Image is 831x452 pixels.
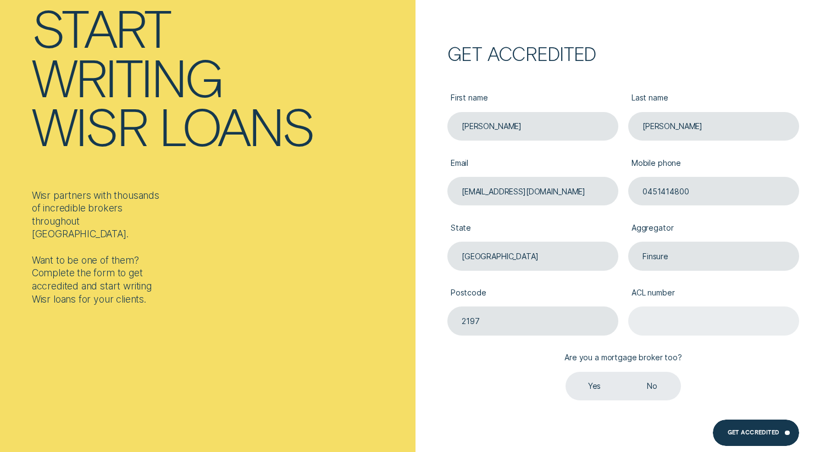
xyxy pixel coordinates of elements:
button: Get Accredited [713,420,799,445]
h1: Start writing Wisr loans [32,3,411,150]
label: Mobile phone [628,150,800,177]
label: State [447,215,619,242]
div: Wisr [32,101,147,150]
div: loans [159,101,313,150]
div: writing [32,52,222,102]
label: Are you a mortgage broker too? [561,345,685,371]
div: Wisr partners with thousands of incredible brokers throughout [GEOGRAPHIC_DATA]. Want to be one o... [32,189,167,306]
label: No [623,372,681,401]
label: Email [447,150,619,177]
h2: Get accredited [447,46,800,60]
label: Yes [566,372,623,401]
label: Aggregator [628,215,800,242]
label: Postcode [447,280,619,306]
label: Last name [628,85,800,111]
div: Start [32,3,170,52]
label: ACL number [628,280,800,306]
label: First name [447,85,619,111]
